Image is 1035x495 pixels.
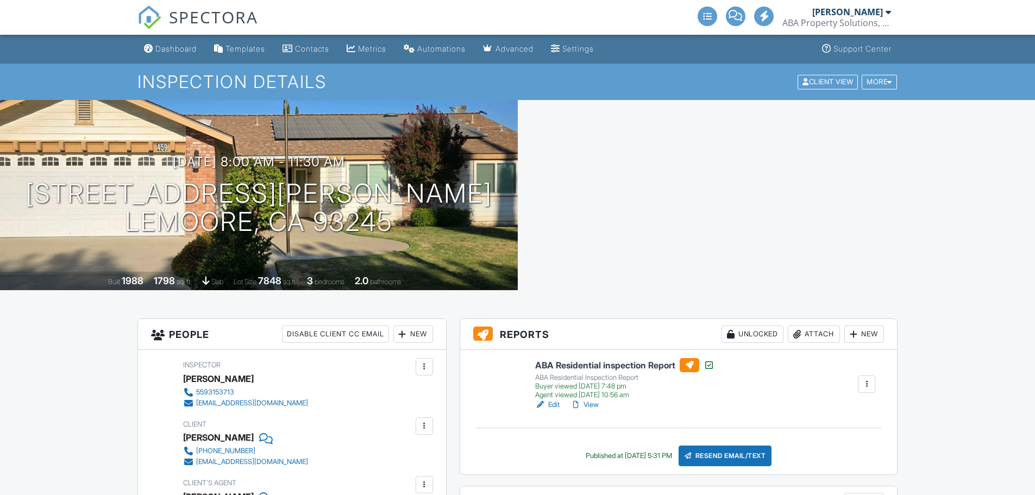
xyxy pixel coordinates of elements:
[183,371,254,387] div: [PERSON_NAME]
[183,446,308,456] a: [PHONE_NUMBER]
[535,382,714,391] div: Buyer viewed [DATE] 7:48 pm
[210,39,269,59] a: Templates
[137,72,898,91] h1: Inspection Details
[26,179,492,237] h1: [STREET_ADDRESS][PERSON_NAME] Lemoore, CA 93245
[183,456,308,467] a: [EMAIL_ADDRESS][DOMAIN_NAME]
[122,275,143,286] div: 1988
[788,325,840,343] div: Attach
[417,44,466,53] div: Automations
[535,373,714,382] div: ABA Residential Inspection Report
[782,17,891,28] div: ABA Property Solutions, LLC
[535,358,714,372] h6: ABA Residential inspection Report
[196,388,234,397] div: 5593153713
[138,319,446,350] h3: People
[844,325,884,343] div: New
[798,74,858,89] div: Client View
[370,278,401,286] span: bathrooms
[479,39,538,59] a: Advanced
[169,5,258,28] span: SPECTORA
[154,275,175,286] div: 1798
[282,325,389,343] div: Disable Client CC Email
[535,391,714,399] div: Agent viewed [DATE] 10:56 am
[460,319,898,350] h3: Reports
[342,39,391,59] a: Metrics
[140,39,201,59] a: Dashboard
[183,361,221,369] span: Inspector
[818,39,896,59] a: Support Center
[358,44,386,53] div: Metrics
[234,278,256,286] span: Lot Size
[315,278,344,286] span: bedrooms
[183,479,236,487] span: Client's Agent
[307,275,313,286] div: 3
[177,278,192,286] span: sq. ft.
[155,44,197,53] div: Dashboard
[183,387,308,398] a: 5593153713
[796,77,861,85] a: Client View
[225,44,265,53] div: Templates
[535,399,560,410] a: Edit
[196,458,308,466] div: [EMAIL_ADDRESS][DOMAIN_NAME]
[495,44,534,53] div: Advanced
[137,5,161,29] img: The Best Home Inspection Software - Spectora
[862,74,897,89] div: More
[535,358,714,399] a: ABA Residential inspection Report ABA Residential Inspection Report Buyer viewed [DATE] 7:48 pm A...
[833,44,892,53] div: Support Center
[183,420,206,428] span: Client
[295,44,329,53] div: Contacts
[196,447,255,455] div: [PHONE_NUMBER]
[393,325,433,343] div: New
[211,278,223,286] span: slab
[570,399,599,410] a: View
[547,39,598,59] a: Settings
[196,399,308,408] div: [EMAIL_ADDRESS][DOMAIN_NAME]
[586,452,672,460] div: Published at [DATE] 5:31 PM
[183,398,308,409] a: [EMAIL_ADDRESS][DOMAIN_NAME]
[722,325,783,343] div: Unlocked
[283,278,297,286] span: sq.ft.
[278,39,334,59] a: Contacts
[258,275,281,286] div: 7848
[108,278,120,286] span: Built
[562,44,594,53] div: Settings
[137,15,258,37] a: SPECTORA
[679,446,772,466] div: Resend Email/Text
[183,429,254,446] div: [PERSON_NAME]
[812,7,883,17] div: [PERSON_NAME]
[173,154,345,169] h3: [DATE] 8:00 am - 11:30 am
[399,39,470,59] a: Automations (Advanced)
[355,275,368,286] div: 2.0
